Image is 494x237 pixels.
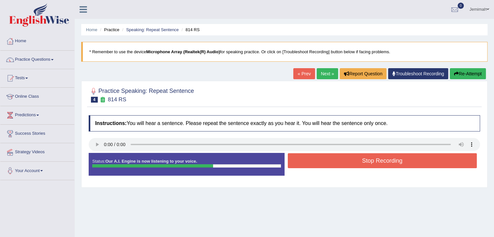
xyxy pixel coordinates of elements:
b: Instructions: [95,120,127,126]
a: Predictions [0,106,74,122]
a: Tests [0,69,74,85]
a: Speaking: Repeat Sentence [126,27,179,32]
strong: Our A.I. Engine is now listening to your voice. [105,159,197,164]
a: Success Stories [0,125,74,141]
button: Re-Attempt [450,68,486,79]
li: 814 RS [180,27,200,33]
a: Troubleshoot Recording [388,68,448,79]
a: Home [0,32,74,48]
a: Strategy Videos [0,143,74,159]
a: Online Class [0,88,74,104]
button: Report Question [340,68,386,79]
a: « Prev [293,68,315,79]
span: 4 [91,97,98,103]
a: Home [86,27,97,32]
button: Stop Recording [288,153,477,168]
h2: Practice Speaking: Repeat Sentence [89,86,194,103]
a: Your Account [0,162,74,178]
span: 0 [458,3,464,9]
h4: You will hear a sentence. Please repeat the sentence exactly as you hear it. You will hear the se... [89,115,480,131]
small: 814 RS [108,96,126,103]
b: Microphone Array (Realtek(R) Audio) [146,49,220,54]
blockquote: * Remember to use the device for speaking practice. Or click on [Troubleshoot Recording] button b... [81,42,488,62]
small: Exam occurring question [99,97,106,103]
li: Practice [98,27,119,33]
div: Status: [89,153,285,176]
a: Next » [317,68,338,79]
a: Practice Questions [0,51,74,67]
